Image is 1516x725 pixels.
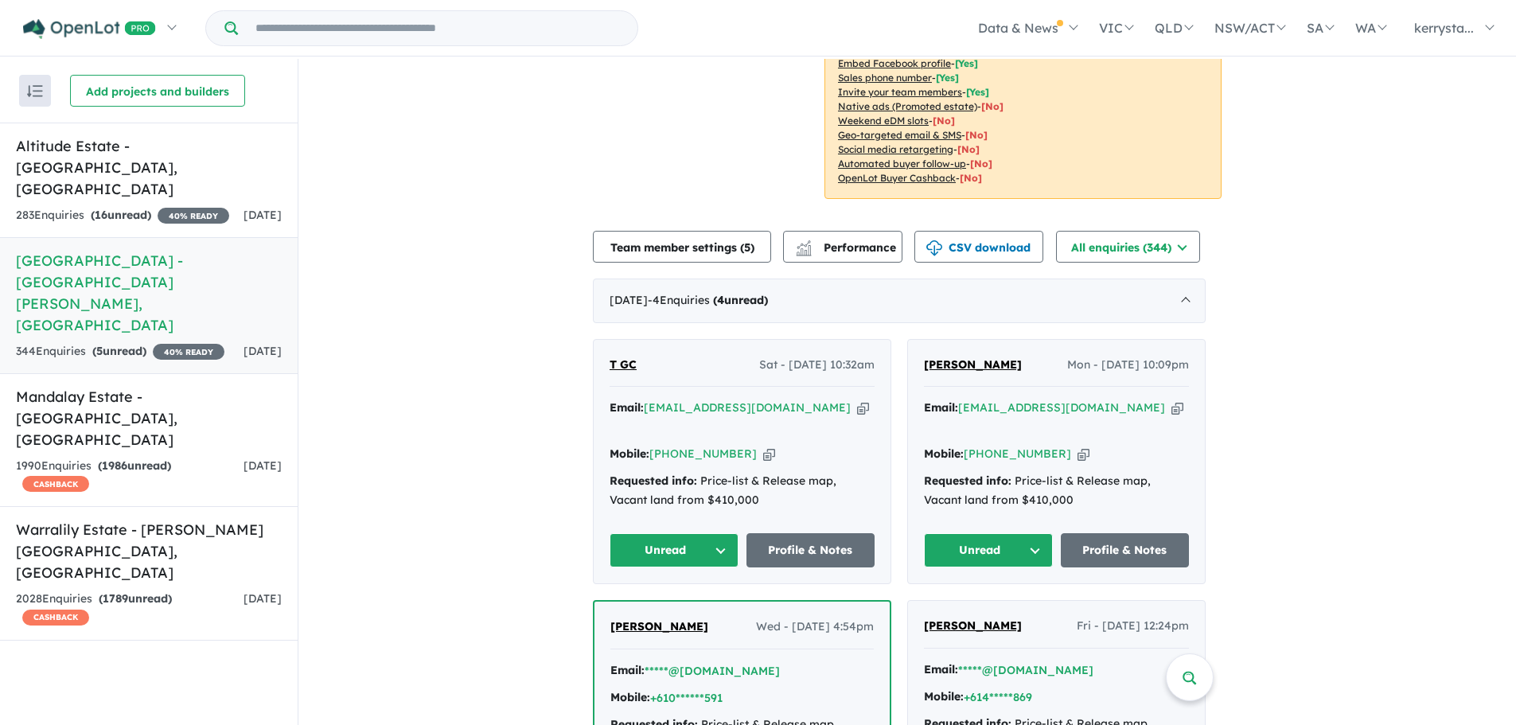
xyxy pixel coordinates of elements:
[16,386,282,450] h5: Mandalay Estate - [GEOGRAPHIC_DATA] , [GEOGRAPHIC_DATA]
[1067,356,1189,375] span: Mon - [DATE] 10:09pm
[924,357,1022,372] span: [PERSON_NAME]
[22,610,89,626] span: CASHBACK
[957,143,980,155] span: [No]
[1414,20,1474,36] span: kerrysta...
[798,240,896,255] span: Performance
[926,240,942,256] img: download icon
[838,86,962,98] u: Invite your team members
[960,172,982,184] span: [No]
[838,143,953,155] u: Social media retargeting
[924,356,1022,375] a: [PERSON_NAME]
[95,208,107,222] span: 16
[593,279,1206,323] div: [DATE]
[763,446,775,462] button: Copy
[648,293,768,307] span: - 4 Enquir ies
[23,19,156,39] img: Openlot PRO Logo White
[924,618,1022,633] span: [PERSON_NAME]
[610,446,649,461] strong: Mobile:
[610,690,650,704] strong: Mobile:
[838,115,929,127] u: Weekend eDM slots
[70,75,245,107] button: Add projects and builders
[22,476,89,492] span: CASHBACK
[610,619,708,633] span: [PERSON_NAME]
[838,158,966,170] u: Automated buyer follow-up
[99,591,172,606] strong: ( unread)
[244,458,282,473] span: [DATE]
[933,115,955,127] span: [No]
[744,240,750,255] span: 5
[610,618,708,637] a: [PERSON_NAME]
[914,231,1043,263] button: CSV download
[16,457,244,495] div: 1990 Enquir ies
[838,72,932,84] u: Sales phone number
[838,172,956,184] u: OpenLot Buyer Cashback
[966,86,989,98] span: [ Yes ]
[924,446,964,461] strong: Mobile:
[92,344,146,358] strong: ( unread)
[610,474,697,488] strong: Requested info:
[241,11,634,45] input: Try estate name, suburb, builder or developer
[924,472,1189,510] div: Price-list & Release map, Vacant land from $410,000
[16,135,282,200] h5: Altitude Estate - [GEOGRAPHIC_DATA] , [GEOGRAPHIC_DATA]
[244,344,282,358] span: [DATE]
[16,519,282,583] h5: Warralily Estate - [PERSON_NAME][GEOGRAPHIC_DATA] , [GEOGRAPHIC_DATA]
[649,446,757,461] a: [PHONE_NUMBER]
[924,689,964,704] strong: Mobile:
[103,591,128,606] span: 1789
[838,100,977,112] u: Native ads (Promoted estate)
[610,472,875,510] div: Price-list & Release map, Vacant land from $410,000
[936,72,959,84] span: [ Yes ]
[91,208,151,222] strong: ( unread)
[924,474,1011,488] strong: Requested info:
[924,617,1022,636] a: [PERSON_NAME]
[102,458,127,473] span: 1986
[857,400,869,416] button: Copy
[1056,231,1200,263] button: All enquiries (344)
[924,533,1053,567] button: Unread
[717,293,724,307] span: 4
[924,662,958,676] strong: Email:
[958,400,1165,415] a: [EMAIL_ADDRESS][DOMAIN_NAME]
[746,533,875,567] a: Profile & Notes
[1078,446,1089,462] button: Copy
[27,85,43,97] img: sort.svg
[759,356,875,375] span: Sat - [DATE] 10:32am
[756,618,874,637] span: Wed - [DATE] 4:54pm
[713,293,768,307] strong: ( unread)
[610,533,739,567] button: Unread
[96,344,103,358] span: 5
[244,591,282,606] span: [DATE]
[610,356,637,375] a: T GC
[1077,617,1189,636] span: Fri - [DATE] 12:24pm
[955,57,978,69] span: [ Yes ]
[158,208,229,224] span: 40 % READY
[797,240,811,249] img: line-chart.svg
[783,231,902,263] button: Performance
[838,129,961,141] u: Geo-targeted email & SMS
[644,400,851,415] a: [EMAIL_ADDRESS][DOMAIN_NAME]
[1061,533,1190,567] a: Profile & Notes
[16,250,282,336] h5: [GEOGRAPHIC_DATA] - [GEOGRAPHIC_DATA][PERSON_NAME] , [GEOGRAPHIC_DATA]
[610,400,644,415] strong: Email:
[98,458,171,473] strong: ( unread)
[153,344,224,360] span: 40 % READY
[796,245,812,255] img: bar-chart.svg
[1171,400,1183,416] button: Copy
[981,100,1004,112] span: [No]
[838,57,951,69] u: Embed Facebook profile
[965,129,988,141] span: [No]
[610,357,637,372] span: T GC
[16,206,229,225] div: 283 Enquir ies
[593,231,771,263] button: Team member settings (5)
[610,663,645,677] strong: Email:
[964,446,1071,461] a: [PHONE_NUMBER]
[970,158,992,170] span: [No]
[924,400,958,415] strong: Email:
[16,590,244,628] div: 2028 Enquir ies
[244,208,282,222] span: [DATE]
[16,342,224,361] div: 344 Enquir ies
